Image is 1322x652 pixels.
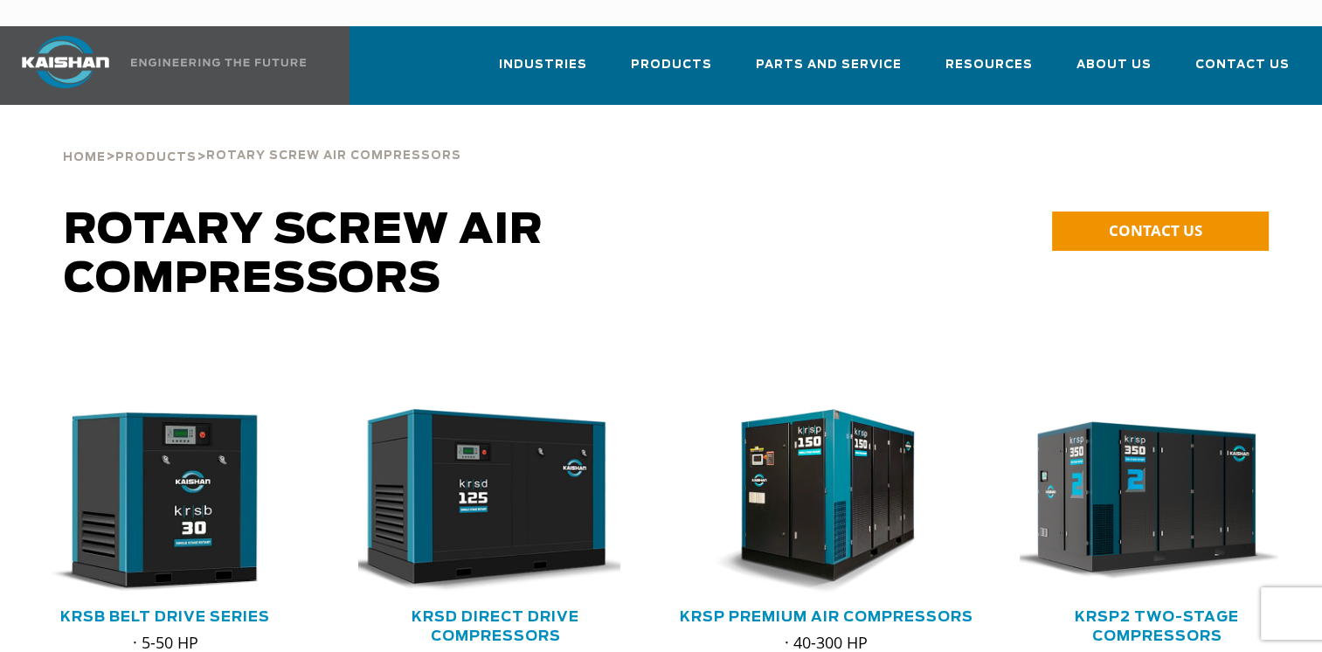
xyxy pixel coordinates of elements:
[945,42,1033,101] a: Resources
[15,409,290,594] img: krsb30
[631,42,712,101] a: Products
[756,42,902,101] a: Parts and Service
[631,55,712,75] span: Products
[412,610,579,643] a: KRSD Direct Drive Compressors
[1052,212,1269,251] a: CONTACT US
[1108,220,1201,240] span: CONTACT US
[115,152,197,163] span: Products
[499,42,587,101] a: Industries
[345,409,620,594] img: krsd125
[1075,610,1239,643] a: KRSP2 Two-Stage Compressors
[1195,42,1290,101] a: Contact Us
[358,409,633,594] div: krsd125
[63,152,106,163] span: Home
[63,105,461,171] div: > >
[131,59,306,66] img: Engineering the future
[206,150,461,162] span: Rotary Screw Air Compressors
[680,610,973,624] a: KRSP Premium Air Compressors
[689,409,964,594] div: krsp150
[676,409,952,594] img: krsp150
[756,55,902,75] span: Parts and Service
[1007,409,1282,594] img: krsp350
[945,55,1033,75] span: Resources
[63,149,106,164] a: Home
[499,55,587,75] span: Industries
[1195,55,1290,75] span: Contact Us
[60,610,270,624] a: KRSB Belt Drive Series
[115,149,197,164] a: Products
[1076,55,1152,75] span: About Us
[1020,409,1294,594] div: krsp350
[1076,42,1152,101] a: About Us
[64,210,543,301] span: Rotary Screw Air Compressors
[28,409,302,594] div: krsb30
